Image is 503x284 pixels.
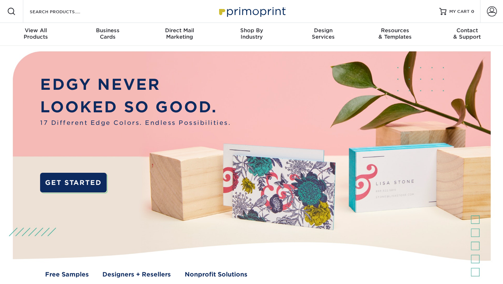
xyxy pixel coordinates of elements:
span: Shop By [216,27,287,34]
div: Industry [216,27,287,40]
a: Resources& Templates [359,23,431,46]
div: Cards [72,27,144,40]
img: Primoprint [216,4,287,19]
a: Free Samples [45,270,89,279]
span: Direct Mail [144,27,216,34]
a: Contact& Support [431,23,503,46]
span: MY CART [449,9,470,15]
span: Business [72,27,144,34]
span: 17 Different Edge Colors. Endless Possibilities. [40,118,231,127]
a: Shop ByIndustry [216,23,287,46]
span: Design [287,27,359,34]
a: GET STARTED [40,173,106,192]
a: Direct MailMarketing [144,23,216,46]
input: SEARCH PRODUCTS..... [29,7,99,16]
a: Designers + Resellers [102,270,171,279]
a: BusinessCards [72,23,144,46]
div: Marketing [144,27,216,40]
a: DesignServices [287,23,359,46]
p: EDGY NEVER [40,73,231,96]
div: & Templates [359,27,431,40]
span: 0 [471,9,474,14]
a: Nonprofit Solutions [185,270,247,279]
div: & Support [431,27,503,40]
p: LOOKED SO GOOD. [40,96,231,118]
div: Services [287,27,359,40]
span: Resources [359,27,431,34]
span: Contact [431,27,503,34]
